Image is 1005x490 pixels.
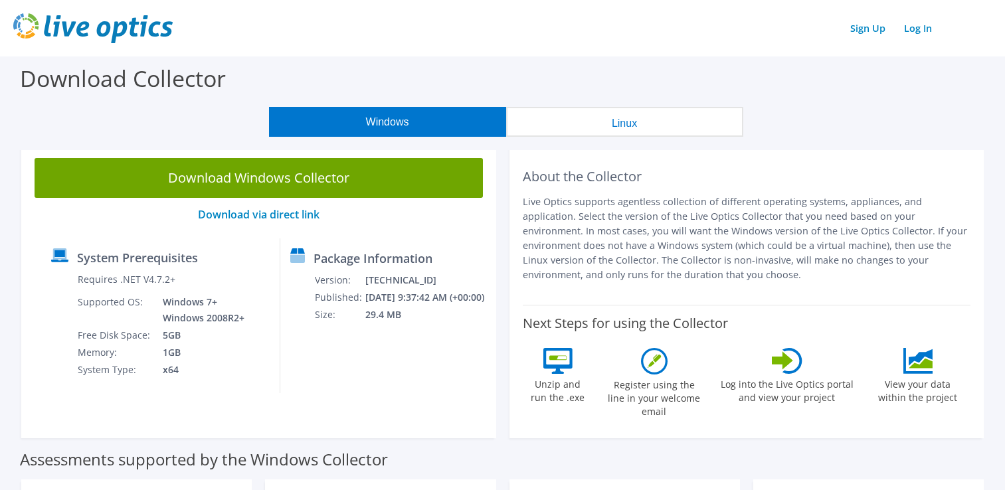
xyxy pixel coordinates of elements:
[35,158,483,198] a: Download Windows Collector
[78,273,175,286] label: Requires .NET V4.7.2+
[720,374,854,404] label: Log into the Live Optics portal and view your project
[870,374,966,404] label: View your data within the project
[153,361,247,378] td: x64
[77,327,153,344] td: Free Disk Space:
[153,344,247,361] td: 1GB
[506,107,743,137] button: Linux
[523,195,971,282] p: Live Optics supports agentless collection of different operating systems, appliances, and applica...
[897,19,939,38] a: Log In
[153,293,247,327] td: Windows 7+ Windows 2008R2+
[77,361,153,378] td: System Type:
[269,107,506,137] button: Windows
[13,13,173,43] img: live_optics_svg.svg
[365,306,490,323] td: 29.4 MB
[77,251,198,264] label: System Prerequisites
[20,63,226,94] label: Download Collector
[77,344,153,361] td: Memory:
[20,453,388,466] label: Assessments supported by the Windows Collector
[314,289,365,306] td: Published:
[523,169,971,185] h2: About the Collector
[198,207,320,222] a: Download via direct link
[604,374,704,418] label: Register using the line in your welcome email
[153,327,247,344] td: 5GB
[77,293,153,327] td: Supported OS:
[365,289,490,306] td: [DATE] 9:37:42 AM (+00:00)
[314,252,432,265] label: Package Information
[314,306,365,323] td: Size:
[844,19,892,38] a: Sign Up
[365,272,490,289] td: [TECHNICAL_ID]
[523,315,728,331] label: Next Steps for using the Collector
[314,272,365,289] td: Version:
[527,374,589,404] label: Unzip and run the .exe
